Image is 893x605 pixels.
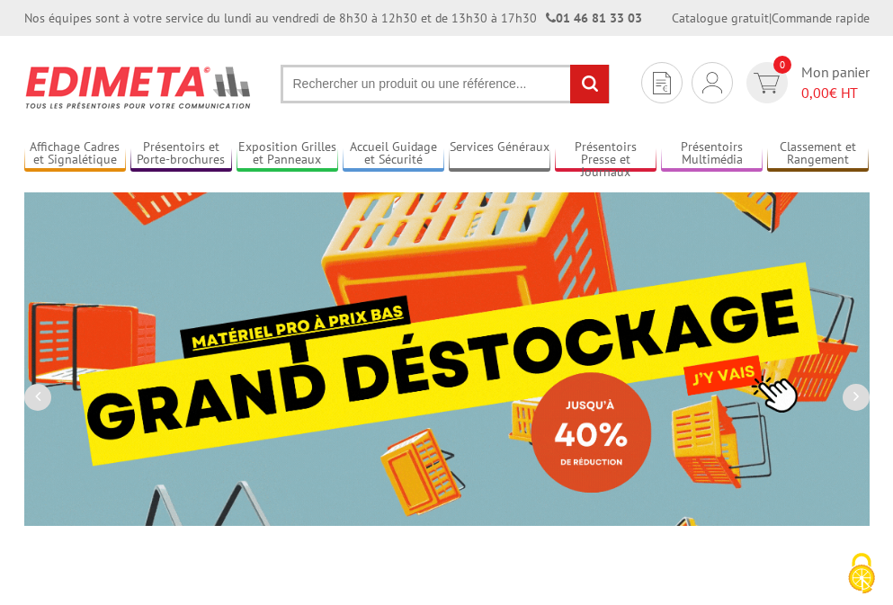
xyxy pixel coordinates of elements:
img: devis rapide [702,72,722,93]
a: Classement et Rangement [767,139,869,169]
img: devis rapide [653,72,671,94]
a: Catalogue gratuit [672,10,769,26]
div: Nos équipes sont à votre service du lundi au vendredi de 8h30 à 12h30 et de 13h30 à 17h30 [24,9,642,27]
input: rechercher [570,65,609,103]
span: € HT [801,83,870,103]
a: Présentoirs Presse et Journaux [555,139,656,169]
a: Accueil Guidage et Sécurité [343,139,444,169]
a: Affichage Cadres et Signalétique [24,139,126,169]
img: Présentoir, panneau, stand - Edimeta - PLV, affichage, mobilier bureau, entreprise [24,54,254,120]
a: Présentoirs Multimédia [661,139,763,169]
img: devis rapide [754,73,780,93]
span: 0,00 [801,84,829,102]
a: Exposition Grilles et Panneaux [237,139,338,169]
a: Services Généraux [449,139,550,169]
img: Cookies (fenêtre modale) [839,551,884,596]
button: Cookies (fenêtre modale) [830,544,893,605]
a: Commande rapide [772,10,870,26]
a: Présentoirs et Porte-brochures [130,139,232,169]
span: Mon panier [801,62,870,103]
a: devis rapide 0 Mon panier 0,00€ HT [742,62,870,103]
span: 0 [773,56,791,74]
div: | [672,9,870,27]
strong: 01 46 81 33 03 [546,10,642,26]
input: Rechercher un produit ou une référence... [281,65,610,103]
